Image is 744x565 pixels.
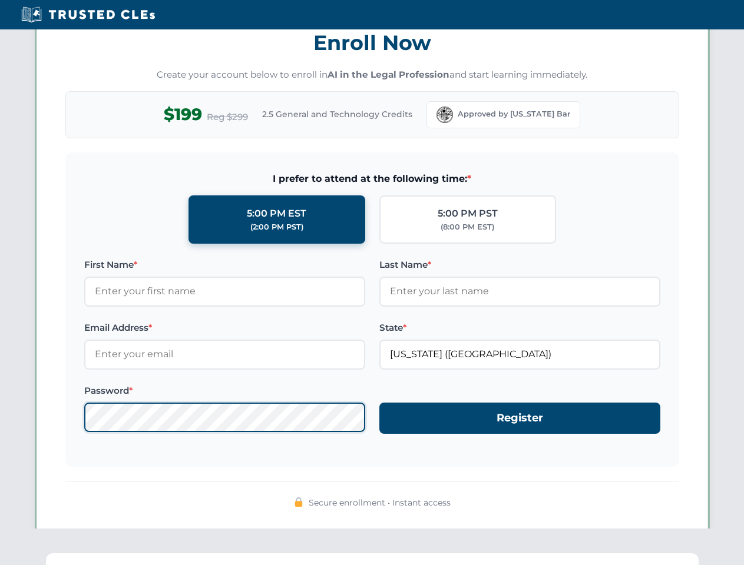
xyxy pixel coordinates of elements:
[309,496,451,509] span: Secure enrollment • Instant access
[437,107,453,123] img: Florida Bar
[84,277,365,306] input: Enter your first name
[84,321,365,335] label: Email Address
[84,384,365,398] label: Password
[379,258,660,272] label: Last Name
[164,101,202,128] span: $199
[379,403,660,434] button: Register
[84,340,365,369] input: Enter your email
[18,6,158,24] img: Trusted CLEs
[247,206,306,221] div: 5:00 PM EST
[441,221,494,233] div: (8:00 PM EST)
[250,221,303,233] div: (2:00 PM PST)
[294,497,303,507] img: 🔒
[65,24,679,61] h3: Enroll Now
[438,206,498,221] div: 5:00 PM PST
[379,340,660,369] input: Florida (FL)
[328,69,449,80] strong: AI in the Legal Profession
[207,110,248,124] span: Reg $299
[84,171,660,187] span: I prefer to attend at the following time:
[379,321,660,335] label: State
[458,108,570,120] span: Approved by [US_STATE] Bar
[84,258,365,272] label: First Name
[379,277,660,306] input: Enter your last name
[65,68,679,82] p: Create your account below to enroll in and start learning immediately.
[262,108,412,121] span: 2.5 General and Technology Credits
